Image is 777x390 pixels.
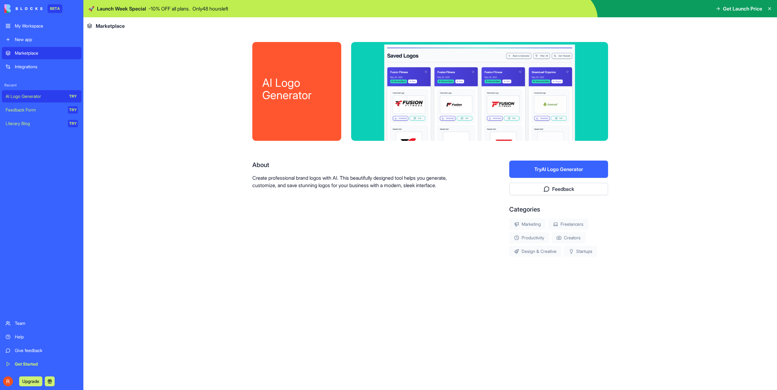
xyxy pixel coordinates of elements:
a: Marketplace [2,47,82,59]
div: Literary Blog [6,120,64,127]
img: ACg8ocKh6uxFhlTmSsUn0VuOT_LChtOERIXkgg7k84n6f5LKulJE2A=s96-c [3,376,13,386]
p: Create professional brand logos with AI. This beautifully designed tool helps you generate, custo... [252,174,470,189]
a: Upgrade [19,378,42,384]
div: TRY [68,93,78,100]
div: Give feedback [15,347,78,354]
div: Integrations [15,64,78,70]
span: 🚀 [88,5,94,12]
a: AI Logo GeneratorTRY [2,90,82,103]
a: Integrations [2,61,82,73]
a: BETA [4,4,62,13]
div: AI Logo Generator [262,77,331,101]
span: Recent [2,83,82,88]
span: Get Launch Price [723,5,762,12]
div: Help [15,334,78,340]
div: BETA [48,4,62,13]
div: Productivity [509,232,549,243]
a: My Workspace [2,20,82,32]
span: Marketplace [96,22,125,30]
div: Marketing [509,219,546,230]
a: Give feedback [2,344,82,357]
div: Design & Creative [509,246,561,257]
div: About [252,161,470,169]
a: Team [2,317,82,329]
div: AI Logo Generator [6,93,64,99]
button: Upgrade [19,376,42,386]
div: Marketplace [15,50,78,56]
div: Team [15,320,78,326]
a: Literary BlogTRY [2,117,82,130]
button: Feedback [509,183,608,195]
div: New app [15,36,78,43]
p: Only 48 hours left [192,5,228,12]
div: My Workspace [15,23,78,29]
div: Creators [552,232,586,243]
a: New app [2,33,82,46]
div: Get Started [15,361,78,367]
button: TryAI Logo Generator [509,161,608,178]
div: Freelancers [548,219,588,230]
a: Feedback FormTRY [2,104,82,116]
span: Launch Week Special [97,5,146,12]
img: logo [4,4,43,13]
a: Get Started [2,358,82,370]
p: - 10 % OFF all plans. [149,5,190,12]
div: Categories [509,205,608,214]
div: TRY [68,120,78,127]
div: TRY [68,106,78,114]
div: Feedback Form [6,107,64,113]
div: Startups [564,246,597,257]
a: Help [2,331,82,343]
